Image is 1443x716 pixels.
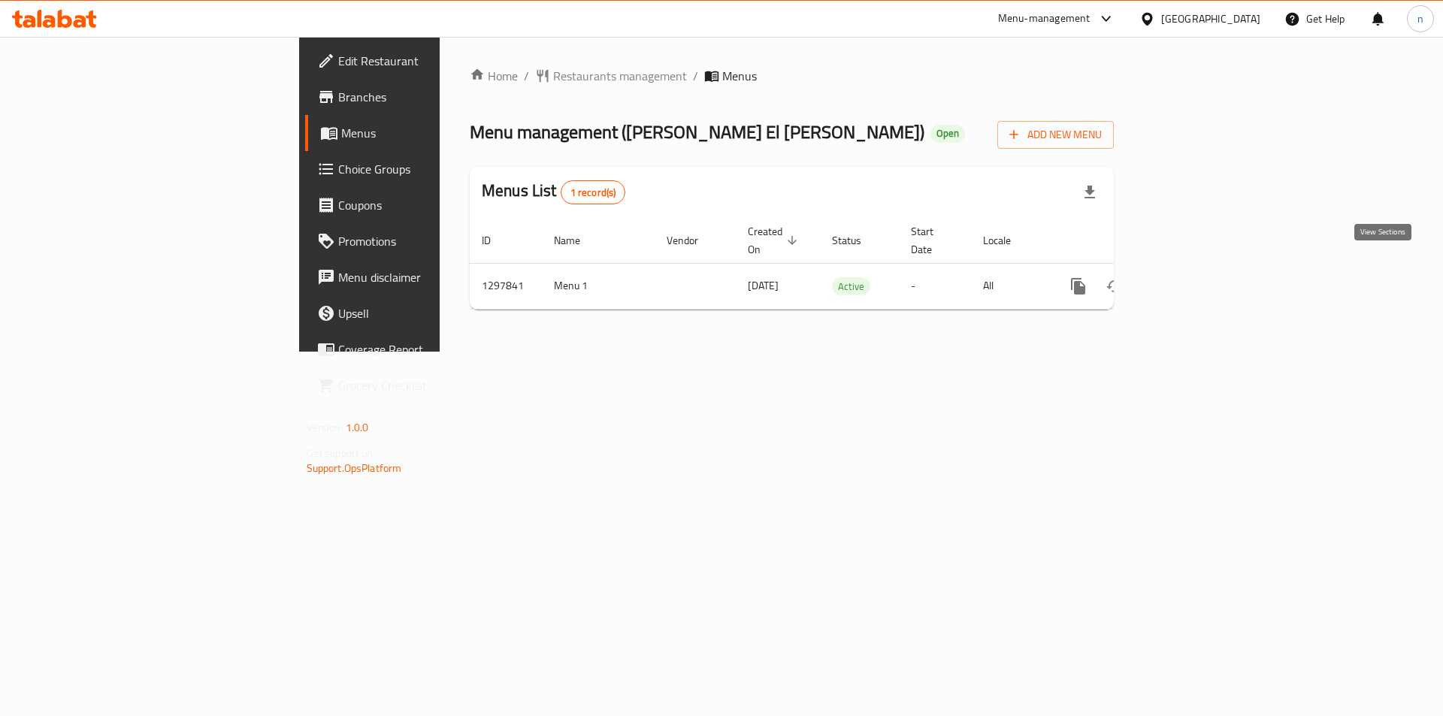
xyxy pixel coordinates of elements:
a: Promotions [305,223,540,259]
span: Version: [307,418,343,437]
span: 1.0.0 [346,418,369,437]
a: Grocery Checklist [305,367,540,403]
a: Coverage Report [305,331,540,367]
span: Coupons [338,196,528,214]
span: Open [930,127,965,140]
span: Active [832,278,870,295]
a: Coupons [305,187,540,223]
span: Start Date [911,222,953,258]
h2: Menus List [482,180,625,204]
span: ID [482,231,510,249]
li: / [693,67,698,85]
td: - [899,263,971,309]
a: Support.OpsPlatform [307,458,402,478]
button: Change Status [1097,268,1133,304]
span: Menus [341,124,528,142]
nav: breadcrumb [470,67,1114,85]
td: All [971,263,1048,309]
button: Add New Menu [997,121,1114,149]
span: Locale [983,231,1030,249]
span: [DATE] [748,276,779,295]
span: Grocery Checklist [338,376,528,394]
th: Actions [1048,218,1217,264]
span: Upsell [338,304,528,322]
span: n [1417,11,1423,27]
div: [GEOGRAPHIC_DATA] [1161,11,1260,27]
span: Branches [338,88,528,106]
a: Menu disclaimer [305,259,540,295]
span: Get support on: [307,443,376,463]
span: Menus [722,67,757,85]
a: Upsell [305,295,540,331]
span: Add New Menu [1009,125,1102,144]
div: Export file [1072,174,1108,210]
div: Open [930,125,965,143]
span: Menu disclaimer [338,268,528,286]
button: more [1060,268,1097,304]
td: Menu 1 [542,263,655,309]
a: Choice Groups [305,151,540,187]
span: Status [832,231,881,249]
a: Branches [305,79,540,115]
span: Menu management ( [PERSON_NAME] El [PERSON_NAME] ) [470,115,924,149]
div: Active [832,277,870,295]
a: Edit Restaurant [305,43,540,79]
div: Menu-management [998,10,1091,28]
div: Total records count [561,180,626,204]
span: Restaurants management [553,67,687,85]
span: Coverage Report [338,340,528,358]
a: Menus [305,115,540,151]
span: Choice Groups [338,160,528,178]
span: Name [554,231,600,249]
span: Promotions [338,232,528,250]
span: 1 record(s) [561,186,625,200]
span: Created On [748,222,802,258]
table: enhanced table [470,218,1217,310]
span: Vendor [667,231,718,249]
span: Edit Restaurant [338,52,528,70]
a: Restaurants management [535,67,687,85]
